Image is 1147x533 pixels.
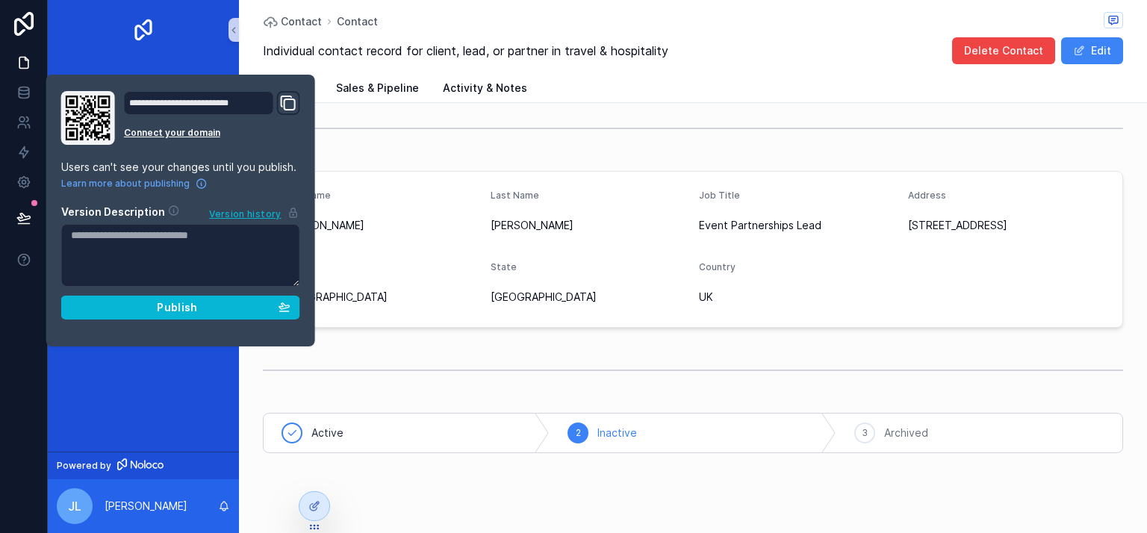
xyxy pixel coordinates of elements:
[952,37,1055,64] button: Delete Contact
[263,42,668,60] span: Individual contact record for client, lead, or partner in travel & hospitality
[908,190,946,201] span: Address
[491,190,539,201] span: Last Name
[61,296,300,320] button: Publish
[157,301,197,314] span: Publish
[699,190,740,201] span: Job Title
[1061,37,1123,64] button: Edit
[208,205,299,221] button: Version history
[336,75,419,105] a: Sales & Pipeline
[491,261,517,272] span: State
[48,452,239,479] a: Powered by
[443,75,527,105] a: Activity & Notes
[61,160,300,175] p: Users can't see your changes until you publish.
[862,427,868,439] span: 3
[124,127,300,139] a: Connect your domain
[884,426,928,440] span: Archived
[61,178,190,190] span: Learn more about publishing
[699,290,896,305] span: UK
[263,14,322,29] a: Contact
[491,218,688,233] span: [PERSON_NAME]
[597,426,637,440] span: Inactive
[124,91,300,145] div: Domain and Custom Link
[61,205,165,221] h2: Version Description
[576,427,581,439] span: 2
[699,261,736,272] span: Country
[311,426,344,440] span: Active
[48,60,239,325] div: scrollable content
[61,178,208,190] a: Learn more about publishing
[68,497,81,515] span: JL
[57,70,230,97] a: App Setup
[964,43,1043,58] span: Delete Contact
[336,81,419,96] span: Sales & Pipeline
[209,205,281,220] span: Version history
[699,218,896,233] span: Event Partnerships Lead
[57,460,111,472] span: Powered by
[908,218,1105,233] span: [STREET_ADDRESS]
[105,499,187,514] p: [PERSON_NAME]
[131,18,155,42] img: App logo
[491,290,688,305] span: [GEOGRAPHIC_DATA]
[337,14,378,29] a: Contact
[281,14,322,29] span: Contact
[282,290,479,305] span: [GEOGRAPHIC_DATA]
[443,81,527,96] span: Activity & Notes
[282,218,479,233] span: [PERSON_NAME]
